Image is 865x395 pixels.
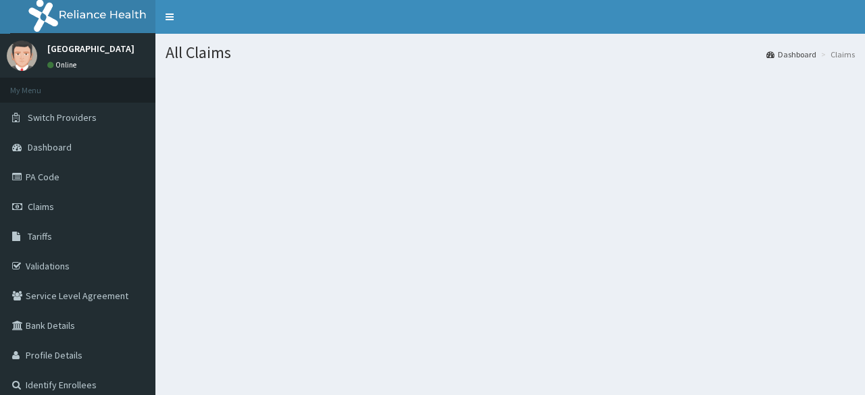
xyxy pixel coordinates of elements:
[47,44,134,53] p: [GEOGRAPHIC_DATA]
[28,230,52,242] span: Tariffs
[766,49,816,60] a: Dashboard
[28,141,72,153] span: Dashboard
[818,49,855,60] li: Claims
[166,44,855,61] h1: All Claims
[47,60,80,70] a: Online
[28,201,54,213] span: Claims
[28,111,97,124] span: Switch Providers
[7,41,37,71] img: User Image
